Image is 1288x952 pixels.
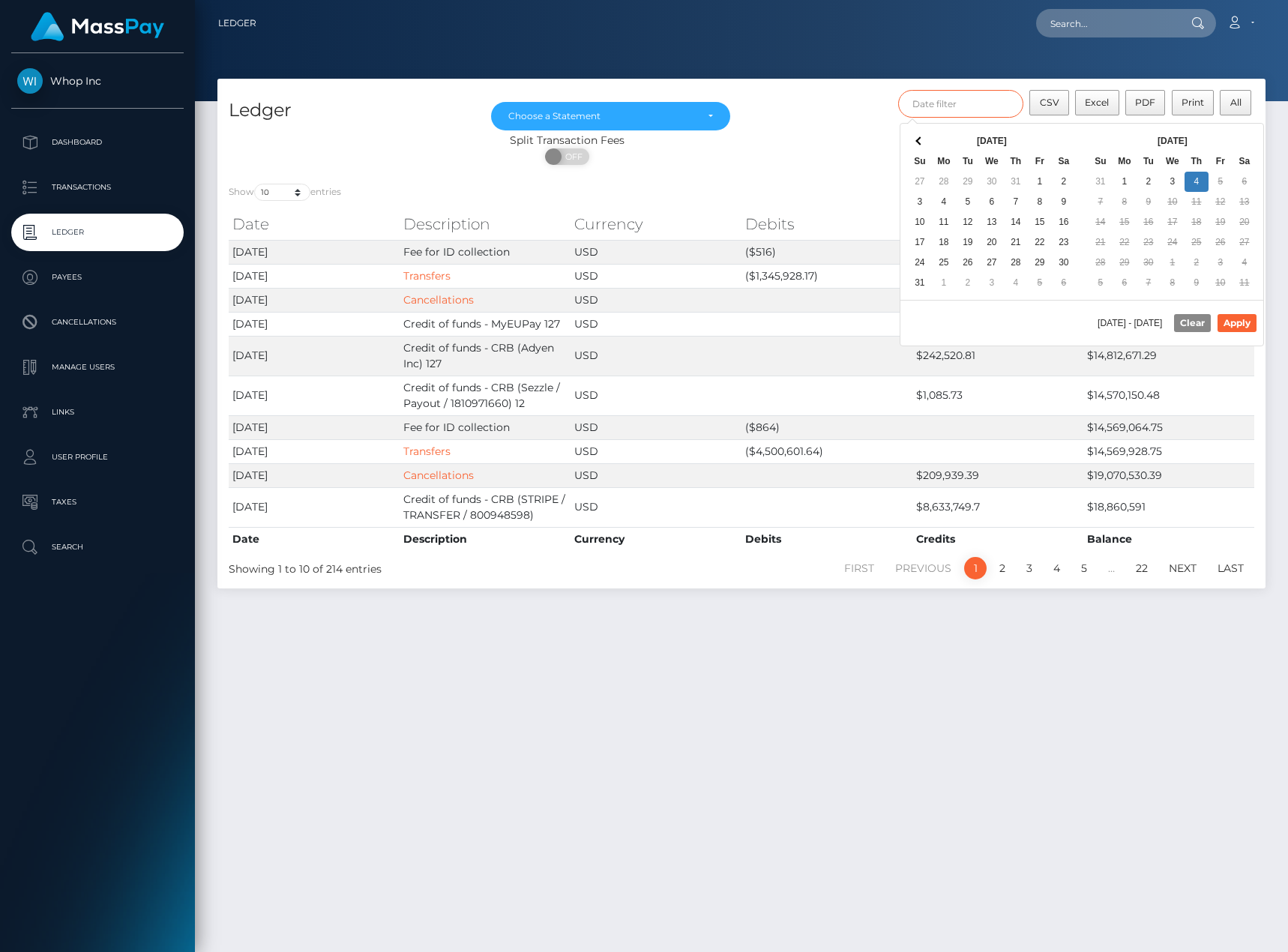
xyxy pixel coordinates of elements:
[980,192,1004,212] td: 6
[1028,151,1052,172] th: Fr
[1085,97,1109,108] span: Excel
[1028,212,1052,232] td: 15
[1004,232,1028,253] td: 21
[1135,97,1155,108] span: PDF
[741,209,912,239] th: Debits
[571,376,741,415] td: USD
[403,445,451,458] a: Transfers
[1161,273,1185,293] td: 8
[1209,557,1252,579] a: Last
[956,253,980,273] td: 26
[1209,232,1233,253] td: 26
[1083,439,1254,463] td: $14,569,928.75
[1161,232,1185,253] td: 24
[1161,557,1205,579] a: Next
[400,209,571,239] th: Description
[11,124,184,161] a: Dashboard
[229,487,400,527] td: [DATE]
[980,172,1004,192] td: 30
[912,487,1083,527] td: $8,633,749.7
[1028,192,1052,212] td: 8
[31,12,164,41] img: MassPay Logo
[229,336,400,376] td: [DATE]
[932,253,956,273] td: 25
[1028,232,1052,253] td: 22
[932,232,956,253] td: 18
[17,356,178,379] p: Manage Users
[741,439,912,463] td: ($4,500,601.64)
[11,304,184,341] a: Cancellations
[1052,192,1076,212] td: 9
[908,172,932,192] td: 27
[1052,273,1076,293] td: 6
[1185,192,1209,212] td: 11
[741,240,912,264] td: ($516)
[1089,253,1113,273] td: 28
[1161,212,1185,232] td: 17
[1185,212,1209,232] td: 18
[1182,97,1204,108] span: Print
[1004,192,1028,212] td: 7
[1161,172,1185,192] td: 3
[1018,557,1041,579] a: 3
[956,151,980,172] th: Tu
[741,527,912,551] th: Debits
[229,415,400,439] td: [DATE]
[932,212,956,232] td: 11
[571,264,741,288] td: USD
[1137,253,1161,273] td: 30
[400,487,571,527] td: Credit of funds - CRB (STRIPE / TRANSFER / 800948598)
[1089,273,1113,293] td: 5
[400,240,571,264] td: Fee for ID collection
[571,487,741,527] td: USD
[1137,232,1161,253] td: 23
[1029,90,1069,115] button: CSV
[491,102,731,130] button: Choose a Statement
[1209,273,1233,293] td: 10
[1052,232,1076,253] td: 23
[1045,557,1068,579] a: 4
[1128,557,1156,579] a: 22
[1113,172,1137,192] td: 1
[571,240,741,264] td: USD
[400,527,571,551] th: Description
[571,312,741,336] td: USD
[741,415,912,439] td: ($864)
[1185,151,1209,172] th: Th
[1185,273,1209,293] td: 9
[1185,232,1209,253] td: 25
[11,169,184,206] a: Transactions
[898,90,1023,118] input: Date filter
[11,259,184,296] a: Payees
[1113,131,1233,151] th: [DATE]
[1052,151,1076,172] th: Sa
[1089,212,1113,232] td: 14
[1209,151,1233,172] th: Fr
[229,312,400,336] td: [DATE]
[400,336,571,376] td: Credit of funds - CRB (Adyen Inc) 127
[1028,253,1052,273] td: 29
[1209,212,1233,232] td: 19
[400,312,571,336] td: Credit of funds - MyEUPay 127
[17,176,178,199] p: Transactions
[1137,172,1161,192] td: 2
[1185,172,1209,192] td: 4
[1233,253,1257,273] td: 4
[980,273,1004,293] td: 3
[217,133,916,148] div: Split Transaction Fees
[1113,232,1137,253] td: 22
[400,415,571,439] td: Fee for ID collection
[1004,151,1028,172] th: Th
[956,192,980,212] td: 5
[1174,314,1211,332] button: Clear
[964,557,987,579] a: 1
[1113,253,1137,273] td: 29
[1113,192,1137,212] td: 8
[1028,172,1052,192] td: 1
[229,527,400,551] th: Date
[229,97,469,124] h4: Ledger
[1218,314,1257,332] button: Apply
[17,68,43,94] img: Whop Inc
[403,469,474,482] a: Cancellations
[1113,151,1137,172] th: Mo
